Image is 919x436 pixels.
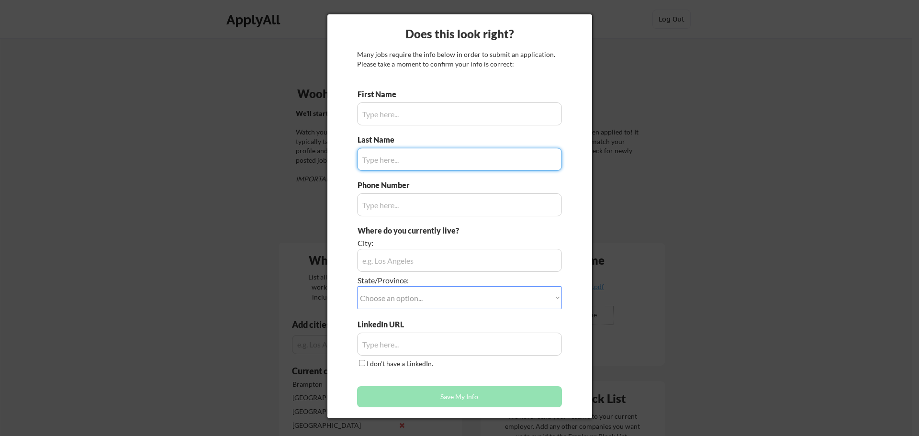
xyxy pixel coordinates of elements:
div: Phone Number [358,180,415,190]
input: Type here... [357,193,562,216]
div: State/Province: [358,275,508,286]
div: City: [358,238,508,248]
div: Last Name [358,134,404,145]
div: Where do you currently live? [358,225,508,236]
div: Does this look right? [327,26,592,42]
div: LinkedIn URL [358,319,429,330]
input: Type here... [357,102,562,125]
div: Many jobs require the info below in order to submit an application. Please take a moment to confi... [357,50,562,68]
input: Type here... [357,333,562,356]
button: Save My Info [357,386,562,407]
label: I don't have a LinkedIn. [367,359,433,368]
input: Type here... [357,148,562,171]
input: e.g. Los Angeles [357,249,562,272]
div: First Name [358,89,404,100]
